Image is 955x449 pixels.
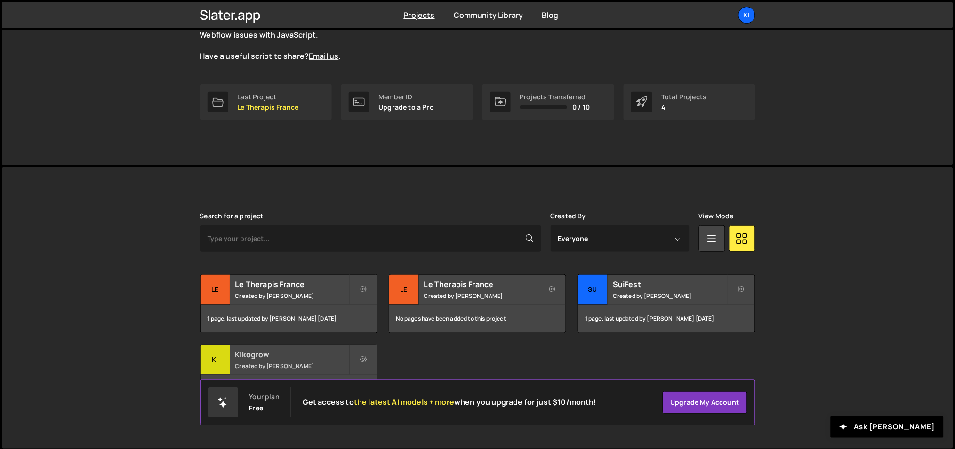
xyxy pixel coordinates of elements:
[699,212,734,220] label: View Mode
[389,275,419,305] div: Le
[578,274,755,333] a: Su SuiFest Created by [PERSON_NAME] 1 page, last updated by [PERSON_NAME] [DATE]
[520,93,590,101] div: Projects Transferred
[201,275,230,305] div: Le
[201,305,377,333] div: 1 page, last updated by [PERSON_NAME] [DATE]
[354,397,454,407] span: the latest AI models + more
[404,10,435,20] a: Projects
[551,212,586,220] label: Created By
[379,93,434,101] div: Member ID
[424,292,538,300] small: Created by [PERSON_NAME]
[573,104,590,111] span: 0 / 10
[454,10,523,20] a: Community Library
[201,345,230,375] div: Ki
[613,292,726,300] small: Created by [PERSON_NAME]
[662,104,707,111] p: 4
[389,305,566,333] div: No pages have been added to this project
[542,10,559,20] a: Blog
[200,212,264,220] label: Search for a project
[249,404,264,412] div: Free
[578,275,608,305] div: Su
[200,84,332,120] a: Last Project Le Therapis France
[738,7,755,24] a: Ki
[249,393,280,401] div: Your plan
[200,274,377,333] a: Le Le Therapis France Created by [PERSON_NAME] 1 page, last updated by [PERSON_NAME] [DATE]
[578,305,754,333] div: 1 page, last updated by [PERSON_NAME] [DATE]
[303,398,597,407] h2: Get access to when you upgrade for just $10/month!
[235,349,349,360] h2: Kikogrow
[613,279,726,289] h2: SuiFest
[200,19,539,62] p: The is live and growing. Explore the curated scripts to solve common Webflow issues with JavaScri...
[831,416,944,438] button: Ask [PERSON_NAME]
[235,279,349,289] h2: Le Therapis France
[424,279,538,289] h2: Le Therapis France
[200,345,377,403] a: Ki Kikogrow Created by [PERSON_NAME] 1 page, last updated by [PERSON_NAME] [DATE]
[235,292,349,300] small: Created by [PERSON_NAME]
[662,93,707,101] div: Total Projects
[663,391,747,414] a: Upgrade my account
[309,51,338,61] a: Email us
[201,375,377,403] div: 1 page, last updated by [PERSON_NAME] [DATE]
[379,104,434,111] p: Upgrade to a Pro
[235,362,349,370] small: Created by [PERSON_NAME]
[238,93,299,101] div: Last Project
[389,274,566,333] a: Le Le Therapis France Created by [PERSON_NAME] No pages have been added to this project
[200,225,541,252] input: Type your project...
[238,104,299,111] p: Le Therapis France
